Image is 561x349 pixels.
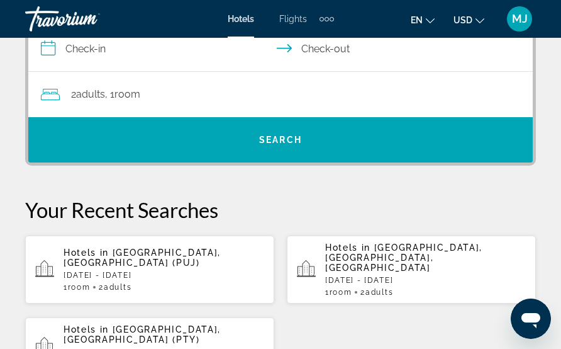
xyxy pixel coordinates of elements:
[25,197,536,222] p: Your Recent Searches
[228,14,254,24] a: Hotels
[25,235,274,304] button: Hotels in [GEOGRAPHIC_DATA], [GEOGRAPHIC_DATA] (PUJ)[DATE] - [DATE]1Room2Adults
[64,271,264,280] p: [DATE] - [DATE]
[64,283,90,292] span: 1
[259,135,302,145] span: Search
[512,13,528,25] span: MJ
[28,72,533,117] button: Travelers: 2 adults, 0 children
[64,248,109,258] span: Hotels in
[99,283,131,292] span: 2
[25,3,151,35] a: Travorium
[330,288,352,297] span: Room
[319,9,334,29] button: Extra navigation items
[104,283,131,292] span: Adults
[511,299,551,339] iframe: Button to launch messaging window
[64,324,221,345] span: [GEOGRAPHIC_DATA], [GEOGRAPHIC_DATA] (PTY)
[71,86,105,103] span: 2
[114,88,140,100] span: Room
[503,6,536,32] button: User Menu
[365,288,393,297] span: Adults
[325,276,526,285] p: [DATE] - [DATE]
[105,86,140,103] span: , 1
[325,243,370,253] span: Hotels in
[453,15,472,25] span: USD
[279,14,307,24] a: Flights
[28,117,533,163] button: Search
[453,11,484,29] button: Change currency
[68,283,91,292] span: Room
[411,15,423,25] span: en
[64,324,109,335] span: Hotels in
[28,26,533,72] button: Select check in and out date
[360,288,393,297] span: 2
[287,235,536,304] button: Hotels in [GEOGRAPHIC_DATA], [GEOGRAPHIC_DATA], [GEOGRAPHIC_DATA][DATE] - [DATE]1Room2Adults
[325,243,482,273] span: [GEOGRAPHIC_DATA], [GEOGRAPHIC_DATA], [GEOGRAPHIC_DATA]
[76,88,105,100] span: Adults
[411,11,435,29] button: Change language
[325,288,352,297] span: 1
[64,248,221,268] span: [GEOGRAPHIC_DATA], [GEOGRAPHIC_DATA] (PUJ)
